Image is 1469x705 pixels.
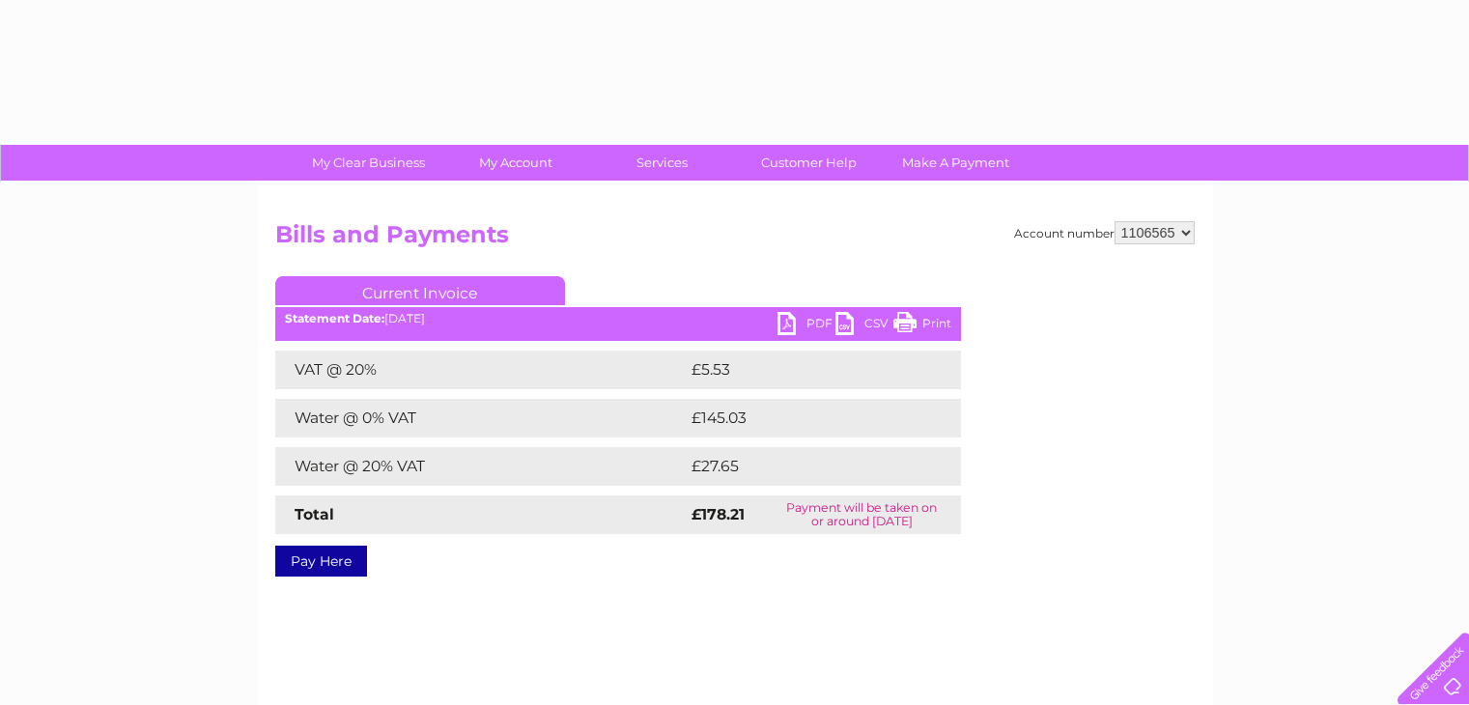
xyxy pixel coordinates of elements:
a: CSV [835,312,893,340]
td: Water @ 20% VAT [275,447,687,486]
a: Customer Help [729,145,889,181]
div: [DATE] [275,312,961,325]
div: Account number [1014,221,1195,244]
a: Print [893,312,951,340]
h2: Bills and Payments [275,221,1195,258]
a: Pay Here [275,546,367,577]
td: VAT @ 20% [275,351,687,389]
a: Make A Payment [876,145,1035,181]
td: £145.03 [687,399,925,437]
a: Services [582,145,742,181]
strong: £178.21 [692,505,745,523]
td: Payment will be taken on or around [DATE] [763,495,960,534]
td: Water @ 0% VAT [275,399,687,437]
a: PDF [777,312,835,340]
a: Current Invoice [275,276,565,305]
a: My Account [436,145,595,181]
a: My Clear Business [289,145,448,181]
b: Statement Date: [285,311,384,325]
strong: Total [295,505,334,523]
td: £27.65 [687,447,921,486]
td: £5.53 [687,351,916,389]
